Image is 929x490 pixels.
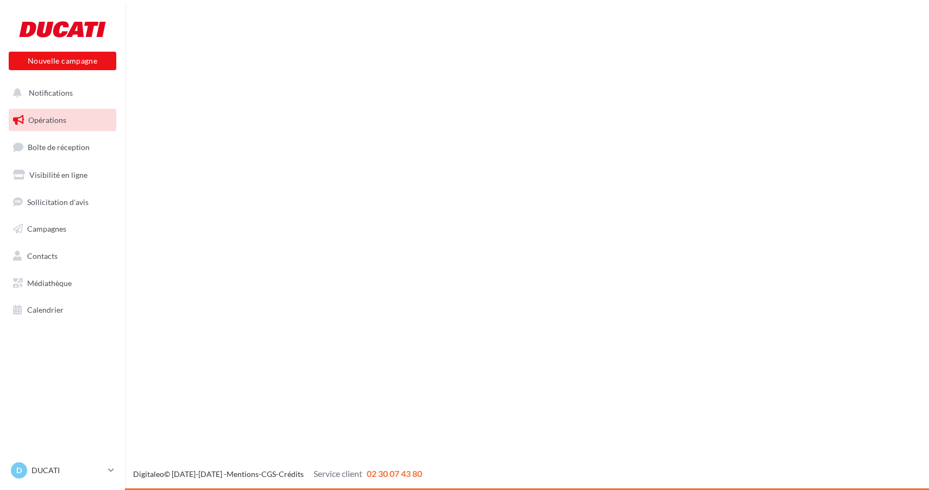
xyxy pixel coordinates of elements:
[367,468,422,479] span: 02 30 07 43 80
[27,305,64,314] span: Calendrier
[279,469,304,479] a: Crédits
[9,460,116,481] a: D DUCATI
[133,469,422,479] span: © [DATE]-[DATE] - - -
[29,88,73,97] span: Notifications
[27,224,66,233] span: Campagnes
[7,299,118,321] a: Calendrier
[7,164,118,187] a: Visibilité en ligne
[16,465,22,476] span: D
[7,272,118,295] a: Médiathèque
[27,278,72,288] span: Médiathèque
[7,135,118,159] a: Boîte de réception
[7,218,118,240] a: Campagnes
[27,251,58,260] span: Contacts
[9,52,116,70] button: Nouvelle campagne
[28,115,66,125] span: Opérations
[7,109,118,132] a: Opérations
[313,468,362,479] span: Service client
[7,191,118,214] a: Sollicitation d'avis
[261,469,276,479] a: CGS
[27,197,89,206] span: Sollicitation d'avis
[32,465,104,476] p: DUCATI
[28,142,90,152] span: Boîte de réception
[29,170,87,179] span: Visibilité en ligne
[7,82,114,104] button: Notifications
[133,469,164,479] a: Digitaleo
[7,245,118,268] a: Contacts
[227,469,259,479] a: Mentions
